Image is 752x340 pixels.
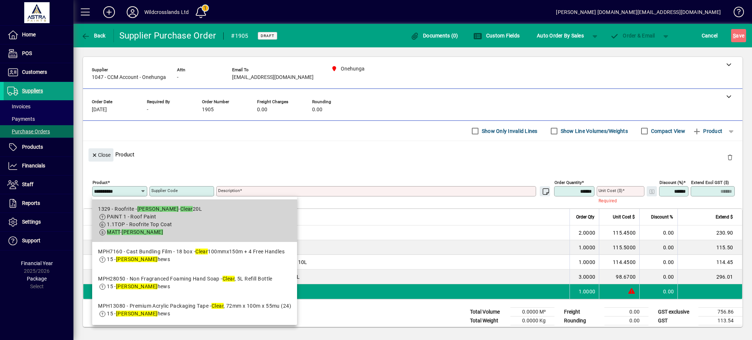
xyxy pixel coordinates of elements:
a: Settings [4,213,73,231]
mat-label: Product [93,180,108,185]
div: Supplier Purchase Order [119,30,216,41]
span: Settings [22,219,41,225]
mat-label: Supplier Code [151,188,178,193]
td: 0.00 [639,284,677,299]
td: 0.00 [639,240,677,255]
span: 1.1TOP - Roofrite Top Coat [107,221,172,227]
span: 1905 [202,107,214,113]
span: Support [22,238,40,243]
mat-error: Required [599,196,639,204]
span: 0.00 [257,107,267,113]
td: Rounding [560,317,604,325]
a: Knowledge Base [728,1,743,25]
td: 756.86 [698,308,742,317]
a: Home [4,26,73,44]
td: 870.40 [698,325,742,334]
div: 1329 - Roofrite - - 20L [98,205,202,213]
a: POS [4,44,73,63]
mat-label: Description [218,188,240,193]
em: Clear [195,249,208,254]
td: 0.00 [639,225,677,240]
span: - [147,107,148,113]
button: Documents (0) [409,29,460,42]
a: Support [4,232,73,250]
a: Invoices [4,100,73,113]
button: Order & Email [607,29,659,42]
span: Order Qty [576,213,594,221]
button: Profile [121,6,144,19]
div: MPH13080 - Premium Acrylic Packaging Tape - , 72mm x 100m x 55mu (24) [98,302,291,310]
td: Freight [560,308,604,317]
span: Back [81,33,106,39]
mat-label: Unit Cost ($) [599,188,622,193]
span: Purchase Orders [7,129,50,134]
td: 115.4500 [599,225,639,240]
span: Payments [7,116,35,122]
mat-option: MPH7160 - Cast Bundling Film - 18 box - Clear 100mmx150m + 4 Free Handles [92,242,297,269]
mat-option: MPH13080 - Premium Acrylic Packaging Tape - Clear, 72mm x 100m x 55mu (24) [92,296,297,323]
div: Wildcrosslands Ltd [144,6,189,18]
span: Staff [22,181,33,187]
label: Show Only Invalid Lines [480,127,538,135]
td: 0.00 [604,317,648,325]
td: 0.00 [604,308,648,317]
mat-label: Discount (%) [659,180,683,185]
span: Package [27,276,47,282]
button: Custom Fields [471,29,521,42]
button: Auto Order By Sales [533,29,587,42]
a: Purchase Orders [4,125,73,138]
span: [DATE] [92,107,107,113]
em: Clear [211,303,224,309]
button: Cancel [700,29,720,42]
td: 230.90 [677,225,742,240]
span: 15 - hews [107,256,170,262]
span: Auto Order By Sales [537,30,584,41]
label: Compact View [650,127,685,135]
span: S [733,33,736,39]
span: Discount % [651,213,673,221]
span: Order & Email [610,33,655,39]
span: POS [22,50,32,56]
em: [PERSON_NAME] [137,206,179,212]
app-page-header-button: Delete [721,154,739,160]
app-page-header-button: Back [73,29,114,42]
div: [PERSON_NAME] [DOMAIN_NAME][EMAIL_ADDRESS][DOMAIN_NAME] [556,6,721,18]
td: 0.00 [639,270,677,284]
span: - [107,229,163,235]
span: Reports [22,200,40,206]
span: 15 - hews [107,311,170,317]
td: 0.00 [639,255,677,270]
td: 113.54 [698,317,742,325]
span: Unit Cost $ [613,213,635,221]
div: MPH28050 - Non Fragranced Foaming Hand Soap - , 5L Refill Bottle [98,275,272,283]
td: 115.50 [677,240,742,255]
em: Clear [223,276,235,282]
em: MATT [107,229,120,235]
span: Products [22,144,43,150]
em: [PERSON_NAME] [122,229,163,235]
td: 3.0000 [570,270,599,284]
span: Invoices [7,104,30,109]
app-page-header-button: Close [87,151,115,158]
a: Customers [4,63,73,82]
mat-error: Required [218,196,546,204]
button: Close [88,148,113,162]
a: Reports [4,194,73,213]
span: Home [22,32,36,37]
td: 98.6700 [599,270,639,284]
td: 1.0000 [570,240,599,255]
td: 114.45 [677,255,742,270]
button: Add [97,6,121,19]
td: 114.4500 [599,255,639,270]
span: Draft [261,33,274,38]
span: - [177,75,178,80]
span: Customers [22,69,47,75]
a: Staff [4,176,73,194]
td: 0.0000 M³ [510,308,554,317]
button: Save [731,29,746,42]
span: Financials [22,163,45,169]
td: GST exclusive [654,308,698,317]
button: Delete [721,148,739,166]
button: Back [79,29,108,42]
div: Product [83,141,742,168]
